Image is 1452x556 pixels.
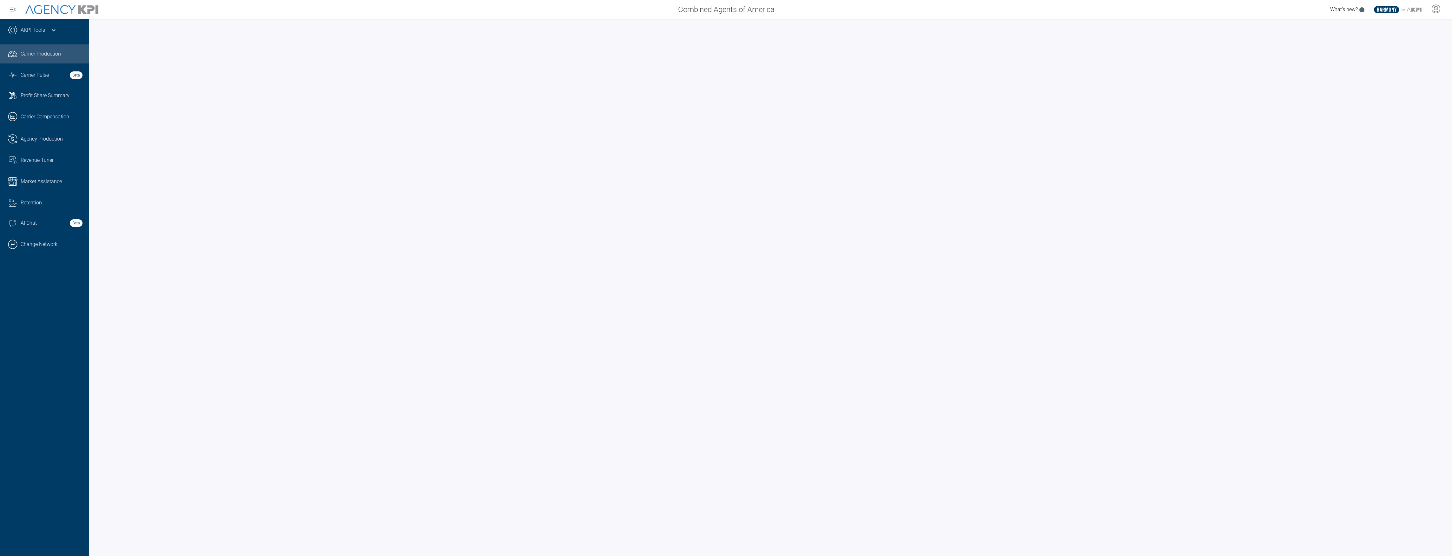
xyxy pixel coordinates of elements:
div: Retention [21,199,82,207]
span: AI Chat [21,219,37,227]
span: Carrier Production [21,50,61,58]
span: Carrier Compensation [21,113,69,121]
span: What's new? [1330,6,1358,12]
span: Market Assistance [21,178,62,185]
span: Carrier Pulse [21,71,49,79]
span: Agency Production [21,135,63,143]
strong: Beta [70,219,82,227]
span: Profit Share Summary [21,92,69,99]
img: AgencyKPI [25,5,98,14]
span: Combined Agents of America [678,4,775,15]
a: AKPI Tools [21,26,45,34]
strong: Beta [70,71,82,79]
span: Revenue Tuner [21,156,54,164]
